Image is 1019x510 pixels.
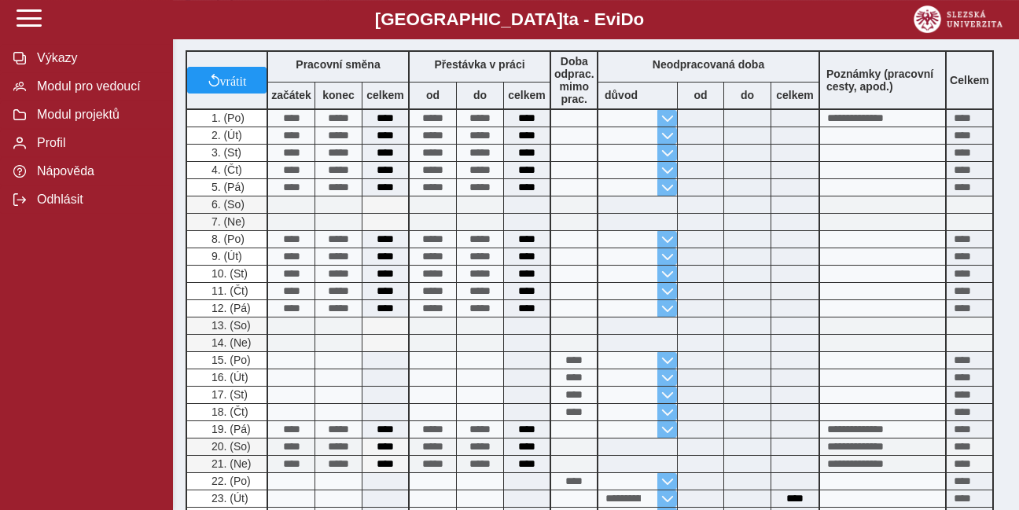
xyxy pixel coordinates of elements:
span: 17. (St) [208,388,248,401]
b: důvod [605,89,638,101]
span: 10. (St) [208,267,248,280]
span: D [620,9,633,29]
span: 7. (Ne) [208,215,245,228]
b: celkem [362,89,408,101]
span: 5. (Pá) [208,181,245,193]
span: 23. (Út) [208,492,248,504]
span: 20. (So) [208,440,251,453]
b: [GEOGRAPHIC_DATA] a - Evi [47,9,972,30]
span: 9. (Út) [208,250,242,262]
span: 6. (So) [208,198,245,211]
span: 12. (Pá) [208,302,251,314]
span: Profil [32,136,160,150]
b: Pracovní směna [296,58,380,71]
div: Odpracovaná doba v sobotu nebo v neděli. [186,456,268,473]
span: 2. (Út) [208,129,242,141]
b: celkem [504,89,550,101]
b: celkem [771,89,819,101]
div: Odpracovaná doba v sobotu nebo v neděli. [186,438,268,456]
b: od [410,89,456,101]
span: Nápověda [32,164,160,178]
span: Výkazy [32,51,160,65]
span: o [634,9,645,29]
b: do [457,89,503,101]
span: 15. (Po) [208,354,251,366]
span: 11. (Čt) [208,284,248,297]
span: vrátit [220,74,247,86]
img: logo_web_su.png [914,6,1002,33]
span: 19. (Pá) [208,423,251,435]
b: konec [315,89,362,101]
b: Celkem [950,74,989,86]
span: 16. (Út) [208,371,248,383]
span: t [563,9,568,29]
b: do [724,89,771,101]
span: 13. (So) [208,319,251,332]
span: 14. (Ne) [208,336,252,349]
b: Přestávka v práci [434,58,524,71]
span: Odhlásit [32,193,160,207]
b: Neodpracovaná doba [653,58,764,71]
span: 18. (Čt) [208,405,248,418]
button: vrátit [187,67,267,94]
b: začátek [268,89,315,101]
span: 4. (Čt) [208,163,242,176]
span: 22. (Po) [208,475,251,487]
span: 3. (St) [208,146,241,159]
b: Poznámky (pracovní cesty, apod.) [820,68,945,93]
b: Doba odprac. mimo prac. [554,55,594,105]
span: 21. (Ne) [208,457,252,470]
span: Modul projektů [32,108,160,122]
span: 8. (Po) [208,233,245,245]
span: Modul pro vedoucí [32,79,160,94]
b: od [678,89,723,101]
span: 1. (Po) [208,112,245,124]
